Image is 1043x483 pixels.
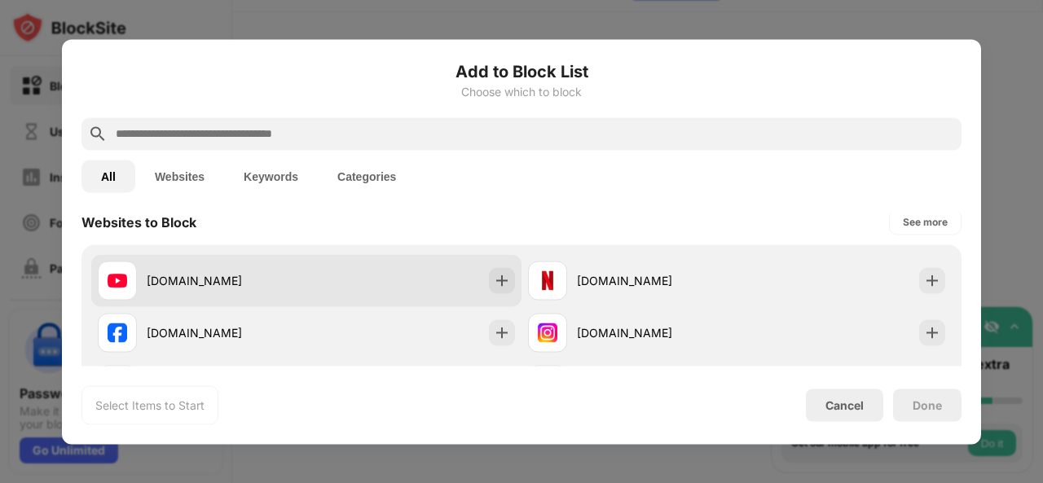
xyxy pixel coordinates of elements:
[224,160,318,192] button: Keywords
[81,213,196,230] div: Websites to Block
[913,398,942,411] div: Done
[318,160,416,192] button: Categories
[538,323,557,342] img: favicons
[538,270,557,290] img: favicons
[81,59,962,83] h6: Add to Block List
[81,160,135,192] button: All
[147,324,306,341] div: [DOMAIN_NAME]
[81,85,962,98] div: Choose which to block
[577,272,737,289] div: [DOMAIN_NAME]
[88,124,108,143] img: search.svg
[903,213,948,230] div: See more
[577,324,737,341] div: [DOMAIN_NAME]
[825,398,864,412] div: Cancel
[95,397,205,413] div: Select Items to Start
[147,272,306,289] div: [DOMAIN_NAME]
[135,160,224,192] button: Websites
[108,270,127,290] img: favicons
[108,323,127,342] img: favicons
